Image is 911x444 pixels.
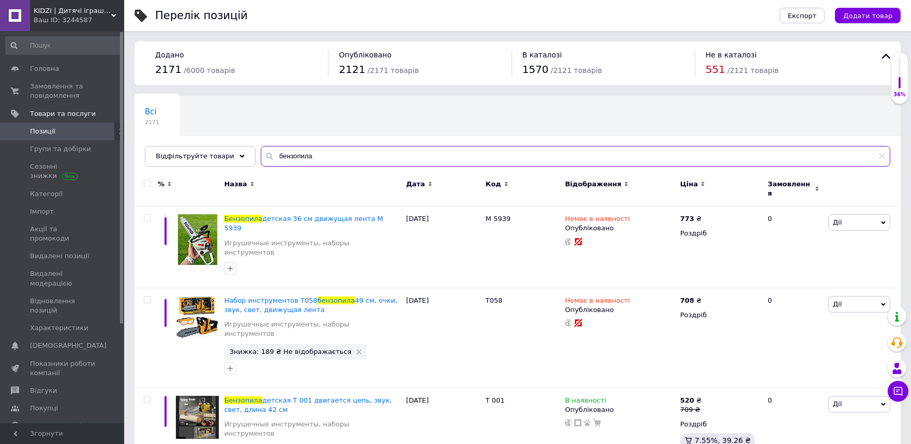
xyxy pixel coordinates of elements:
div: Ваш ID: 3244587 [34,16,124,25]
span: Додати товар [843,12,892,20]
a: Игрушечные инструменты, наборы инструментов [224,320,401,338]
div: Опубліковано [565,405,675,415]
div: Роздріб [680,229,759,238]
span: Немає в наявності [565,297,630,307]
span: Дата [406,180,425,189]
span: Бензопила [224,396,262,404]
span: Замовлення [768,180,812,198]
input: Пошук по назві позиції, артикулу і пошуковим запитам [261,146,890,167]
span: Відфільтруйте товари [156,152,234,160]
div: 36% [891,91,908,98]
a: Бензопиладетская Т 001 двигается цепь, звук, свет, длина 42 см [224,396,392,413]
span: / 6000 товарів [184,66,235,75]
span: Бензопила [224,215,262,223]
a: Игрушечные инструменты, наборы инструментов [224,420,401,438]
div: 0 [761,288,826,388]
div: Опубліковано [565,224,675,233]
button: Додати товар [835,8,901,23]
span: Групи та добірки [30,144,91,154]
span: / 2171 товарів [367,66,419,75]
span: Показники роботи компанії [30,359,96,378]
span: Покупці [30,404,58,413]
span: детская 36 см движущая лента M 5939 [224,215,383,232]
span: KIDZI | Дитячі іграшки [34,6,111,16]
div: [DATE] [404,288,483,388]
span: Т 001 [486,396,505,404]
div: 709 ₴ [680,405,701,415]
a: Набор инструментов Т058бензопила49 см, очки, звук, свет, движущая лента [224,297,397,314]
span: бензопила [318,297,355,304]
b: 773 [680,215,694,223]
span: Експорт [788,12,817,20]
span: Головна [30,64,59,73]
div: 0 [761,206,826,288]
span: Відгуки [30,386,57,395]
span: Немає в наявності [565,215,630,226]
span: Код [486,180,501,189]
span: Позиції [30,127,55,136]
span: Опубліковано [339,51,392,59]
div: Роздріб [680,420,759,429]
a: Бензопиладетская 36 см движущая лента M 5939 [224,215,383,232]
span: Додано [155,51,184,59]
div: ₴ [680,214,701,224]
b: 708 [680,297,694,304]
span: В каталозі [522,51,562,59]
img: Бензопила детская Т 001 двигается цепь, звук, свет, длина 42 см [176,396,219,439]
span: Дії [833,218,842,226]
span: [DEMOGRAPHIC_DATA] [30,341,107,350]
b: 520 [680,396,694,404]
div: Перелік позицій [155,10,248,21]
span: Знижка: 189 ₴ Не відображається [229,348,351,355]
div: Опубліковано [565,305,675,315]
span: M 5939 [486,215,511,223]
button: Експорт [780,8,825,23]
span: Сезонні знижки [30,162,96,181]
span: Товари та послуги [30,109,96,119]
a: Игрушечные инструменты, наборы инструментов [224,239,401,257]
span: 2121 [339,63,365,76]
span: Категорії [30,189,63,199]
img: Бензопила детская 36 см движущая лента M 5939 [178,214,217,265]
span: Імпорт [30,207,54,216]
span: Видалені модерацією [30,269,96,288]
button: Чат з покупцем [888,381,908,402]
span: В наявності [565,396,606,407]
span: / 2121 товарів [551,66,602,75]
span: 1570 [522,63,549,76]
span: T058 [486,297,503,304]
div: ₴ [680,396,701,405]
span: Характеристики [30,323,88,333]
span: Видалені позиції [30,251,89,261]
span: детская Т 001 двигается цепь, звук, свет, длина 42 см [224,396,392,413]
span: Відновлення позицій [30,297,96,315]
input: Пошук [5,36,122,55]
div: ₴ [680,296,701,305]
span: Каталог ProSale [30,421,86,431]
span: Відображення [565,180,621,189]
span: Дії [833,400,842,408]
span: Всі [145,107,157,116]
span: 2171 [145,119,159,126]
span: 2171 [155,63,182,76]
span: % [158,180,165,189]
span: Набор инструментов Т058 [224,297,317,304]
div: [DATE] [404,206,483,288]
span: Акції та промокоди [30,225,96,243]
span: / 2121 товарів [727,66,779,75]
div: Роздріб [680,310,759,320]
span: Не в каталозі [706,51,757,59]
img: Набор инструментов Т058 бензопила 49 см, очки, звук, свет, движущая лента [176,296,219,339]
span: Замовлення та повідомлення [30,82,96,100]
span: Дії [833,300,842,308]
span: 551 [706,63,725,76]
span: Назва [224,180,247,189]
span: Ціна [680,180,698,189]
